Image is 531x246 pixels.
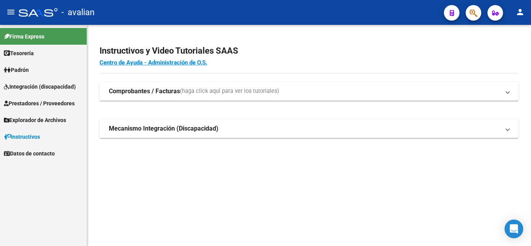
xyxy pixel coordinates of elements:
strong: Mecanismo Integración (Discapacidad) [109,124,218,133]
mat-icon: person [515,7,525,17]
a: Centro de Ayuda - Administración de O.S. [100,59,207,66]
strong: Comprobantes / Facturas [109,87,180,96]
span: - avalian [61,4,94,21]
span: Explorador de Archivos [4,116,66,124]
mat-expansion-panel-header: Comprobantes / Facturas(haga click aquí para ver los tutoriales) [100,82,519,101]
h2: Instructivos y Video Tutoriales SAAS [100,44,519,58]
span: Integración (discapacidad) [4,82,76,91]
span: Firma Express [4,32,44,41]
span: Tesorería [4,49,34,58]
span: Instructivos [4,133,40,141]
span: (haga click aquí para ver los tutoriales) [180,87,279,96]
span: Padrón [4,66,29,74]
span: Datos de contacto [4,149,55,158]
mat-expansion-panel-header: Mecanismo Integración (Discapacidad) [100,119,519,138]
mat-icon: menu [6,7,16,17]
div: Open Intercom Messenger [505,220,523,238]
span: Prestadores / Proveedores [4,99,75,108]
